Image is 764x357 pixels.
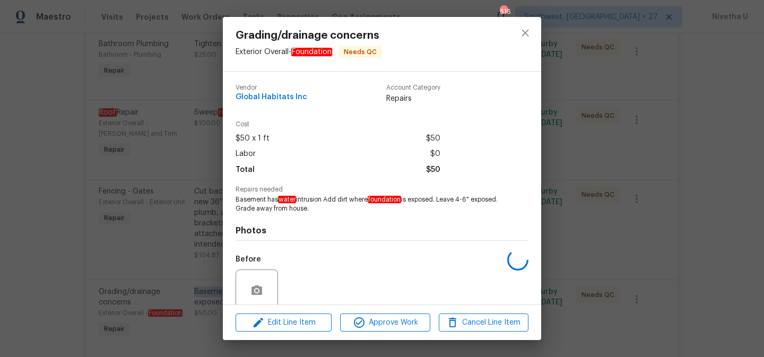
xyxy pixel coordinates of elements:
[442,316,525,329] span: Cancel Line Item
[236,225,528,236] h4: Photos
[236,146,256,162] span: Labor
[386,93,440,104] span: Repairs
[236,131,270,146] span: $50 x 1 ft
[340,314,430,332] button: Approve Work
[236,84,307,91] span: Vendor
[239,316,328,329] span: Edit Line Item
[278,196,296,203] em: water
[236,30,382,41] span: Grading/drainage concerns
[343,316,427,329] span: Approve Work
[236,48,332,56] span: Exterior Overall -
[236,314,332,332] button: Edit Line Item
[236,256,261,263] h5: Before
[386,84,440,91] span: Account Category
[368,196,401,203] em: foundation
[340,47,381,57] span: Needs QC
[426,162,440,178] span: $50
[236,121,440,128] span: Cost
[236,162,255,178] span: Total
[236,195,499,213] span: Basement has intrusion Add dirt where is exposed. Leave 4-6" exposed. Grade away from house.
[291,48,332,56] em: Foundation
[236,186,528,193] span: Repairs needed
[513,20,538,46] button: close
[500,6,507,17] div: 616
[430,146,440,162] span: $0
[439,314,528,332] button: Cancel Line Item
[236,93,307,101] span: Global Habitats Inc
[426,131,440,146] span: $50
